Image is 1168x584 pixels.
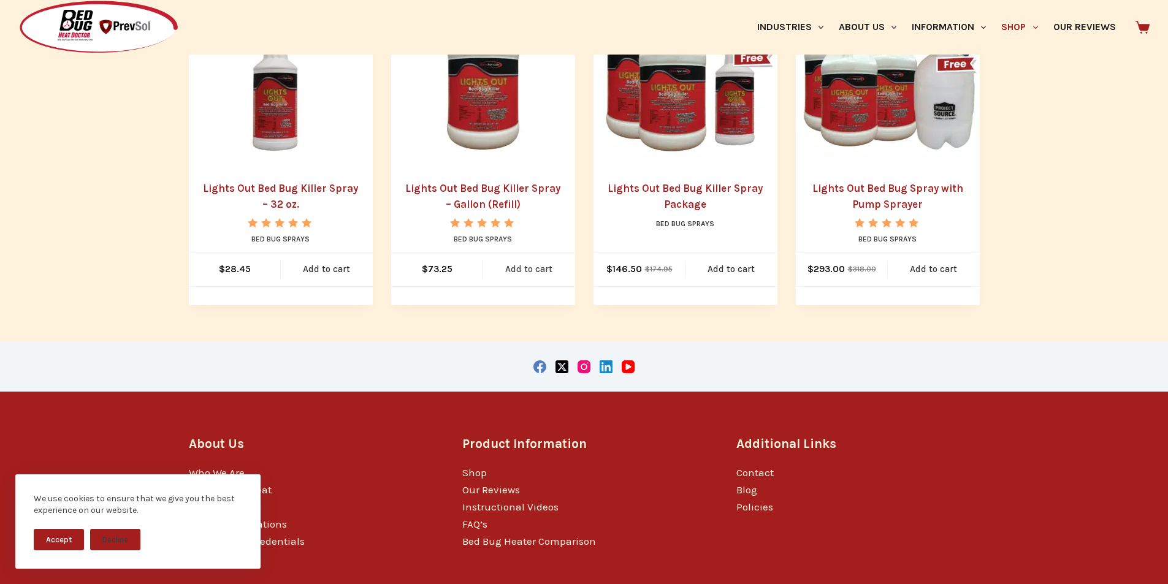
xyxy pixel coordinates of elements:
a: Lights Out Bed Bug Killer Spray – 32 oz. [203,182,358,210]
h3: Product Information [462,434,706,453]
bdi: 28.45 [219,264,251,275]
a: X (Twitter) [555,360,568,373]
button: Open LiveChat chat widget [10,5,47,42]
a: Add to cart: “Lights Out Bed Bug Killer Spray - 32 oz.” [281,252,373,286]
a: YouTube [622,360,635,373]
a: LinkedIn [600,360,613,373]
span: $ [219,264,225,275]
span: $ [606,264,613,275]
a: Contact [736,466,774,479]
span: Rated out of 5 [855,218,920,256]
span: $ [645,265,650,273]
a: Bed Bug Sprays [251,235,310,243]
a: Lights Out Bed Bug Killer Spray – Gallon (Refill) [405,182,560,210]
a: Bed Bug Heater Comparison [462,535,596,547]
span: $ [422,264,428,275]
a: Bed Bug Sprays [454,235,512,243]
div: Rated 5.00 out of 5 [248,218,313,227]
span: $ [848,265,853,273]
a: Blog [736,484,757,496]
a: Bed Bug Sprays [656,219,714,228]
bdi: 293.00 [807,264,845,275]
a: Instagram [578,360,590,373]
div: We use cookies to ensure that we give you the best experience on our website. [34,493,242,517]
h3: About Us [189,434,432,453]
a: Lights Out Bed Bug Spray with Pump Sprayer [812,182,963,210]
span: Rated out of 5 [450,218,516,256]
bdi: 174.95 [645,265,673,273]
button: Decline [90,529,140,550]
a: Bed Bug Sprays [858,235,917,243]
bdi: 73.25 [422,264,452,275]
a: Facebook [533,360,546,373]
a: Shop [462,466,487,479]
bdi: 318.00 [848,265,876,273]
bdi: 146.50 [606,264,642,275]
a: Add to cart: “Lights Out Bed Bug Killer Spray - Gallon (Refill)” [483,252,575,286]
div: Rated 5.00 out of 5 [855,218,920,227]
span: Rated out of 5 [248,218,313,256]
span: $ [807,264,814,275]
a: Lights Out Bed Bug Killer Spray Package [608,182,763,210]
a: Add to cart: “Lights Out Bed Bug Spray with Pump Sprayer” [888,252,980,286]
a: Our Reviews [462,484,520,496]
a: Add to cart: “Lights Out Bed Bug Killer Spray Package” [685,252,777,286]
button: Accept [34,529,84,550]
a: FAQ’s [462,518,487,530]
a: Who We Are [189,466,245,479]
a: Instructional Videos [462,501,559,513]
a: Policies [736,501,773,513]
h3: Additional Links [736,434,980,453]
div: Rated 5.00 out of 5 [450,218,516,227]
